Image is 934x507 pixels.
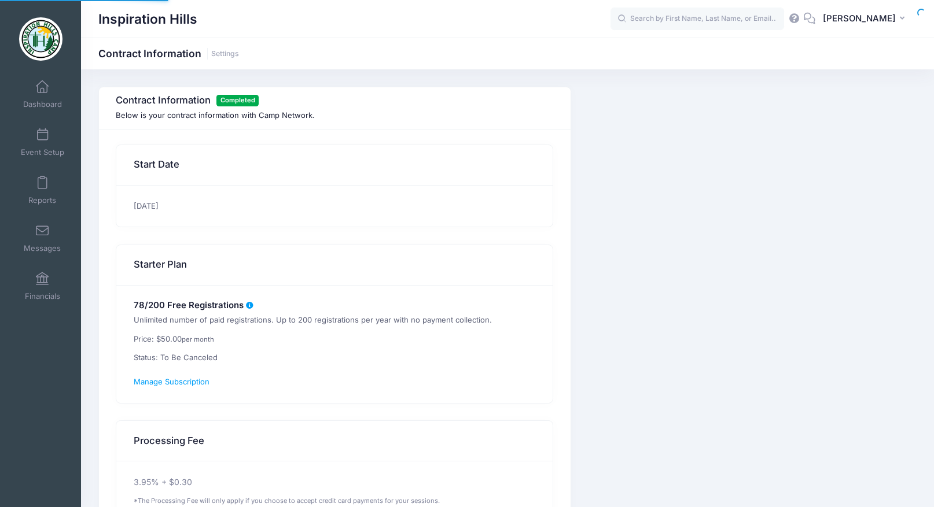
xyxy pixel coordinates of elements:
[98,6,197,32] h1: Inspiration Hills
[134,314,536,326] p: Unlimited number of paid registrations. Up to 200 registrations per year with no payment collection.
[28,195,56,205] span: Reports
[19,17,62,61] img: Inspiration Hills
[823,12,896,25] span: [PERSON_NAME]
[15,74,70,114] a: Dashboard
[23,99,62,109] span: Dashboard
[24,243,61,253] span: Messages
[15,122,70,162] a: Event Setup
[134,301,536,311] h5: 78/200 Free Registrations
[116,110,553,121] p: Below is your contract information with Camp Network.
[134,334,536,345] p: Price: $50.00
[134,496,536,506] div: *The Processing Fee will only apply if you choose to accept credit card payments for your sessions.
[116,95,550,106] h3: Contract Information
[182,335,214,343] small: per month
[815,6,917,32] button: [PERSON_NAME]
[216,95,259,106] span: Completed
[611,8,784,31] input: Search by First Name, Last Name, or Email...
[25,291,60,301] span: Financials
[134,352,536,364] p: Status: To Be Canceled
[15,266,70,306] a: Financials
[134,249,187,281] h3: Starter Plan
[21,147,64,157] span: Event Setup
[15,170,70,210] a: Reports
[134,149,179,181] h3: Start Date
[134,377,209,386] a: Manage Subscription
[116,186,553,227] div: [DATE]
[211,50,239,58] a: Settings
[98,47,239,60] h1: Contract Information
[245,302,255,309] i: Count of free registrations from 09/04/2024 to 09/04/2025
[134,425,204,457] h3: Processing Fee
[15,218,70,258] a: Messages
[134,476,536,489] p: 3.95% + $0.30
